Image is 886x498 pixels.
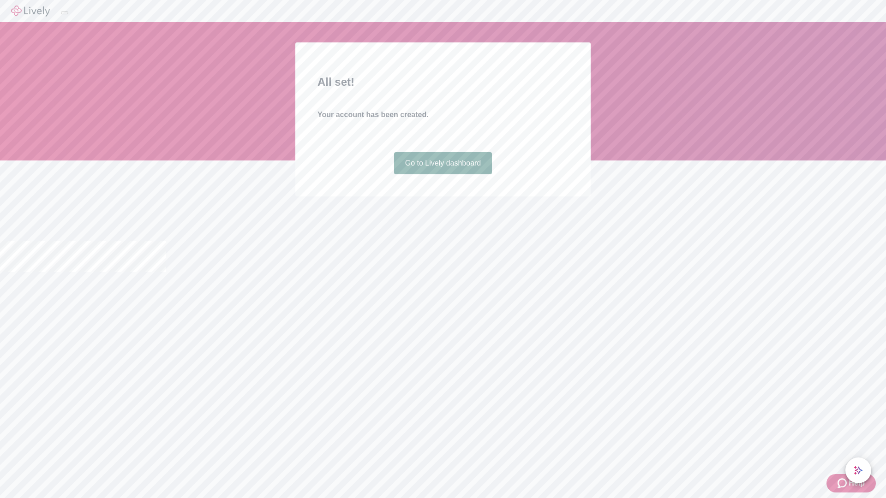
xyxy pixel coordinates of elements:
[838,478,849,489] svg: Zendesk support icon
[394,152,492,174] a: Go to Lively dashboard
[854,466,863,475] svg: Lively AI Assistant
[845,457,871,483] button: chat
[317,109,569,120] h4: Your account has been created.
[11,6,50,17] img: Lively
[826,474,876,492] button: Zendesk support iconHelp
[317,74,569,90] h2: All set!
[849,478,865,489] span: Help
[61,12,68,14] button: Log out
